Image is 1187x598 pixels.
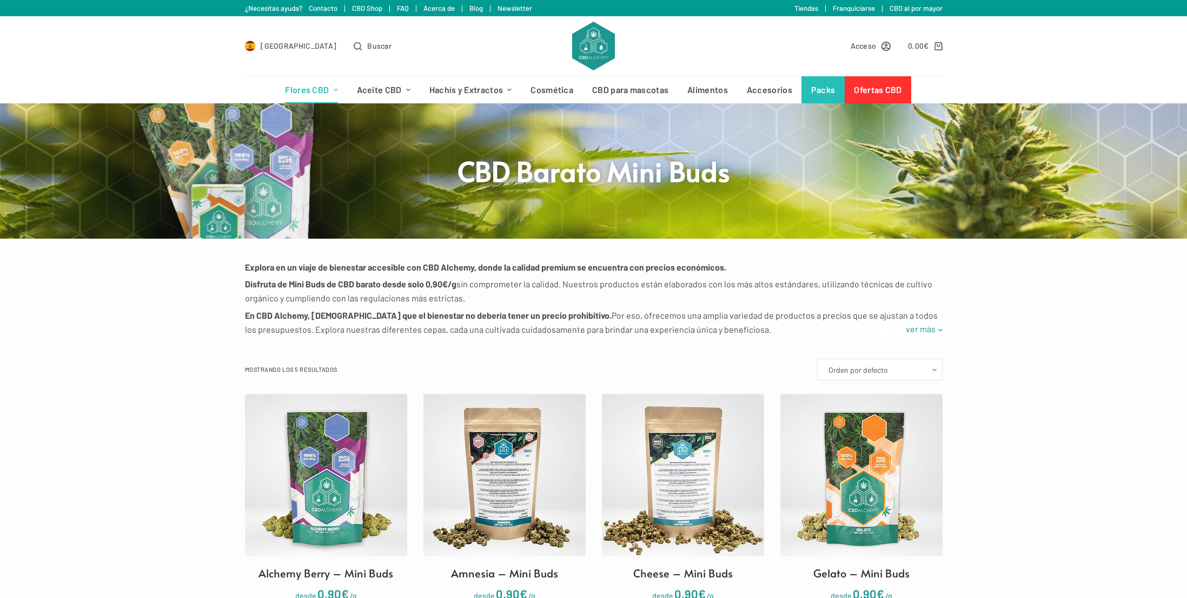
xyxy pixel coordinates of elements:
select: Pedido de la tienda [817,359,943,380]
a: Flores CBD [276,76,347,103]
span: € [924,41,929,50]
a: Acceso [851,40,891,52]
span: [GEOGRAPHIC_DATA] [261,40,336,52]
h1: CBD Barato Mini Buds [391,153,797,188]
p: sin comprometer la calidad. Nuestros productos están elaborados con los más altos estándares, uti... [245,277,943,306]
a: Ofertas CBD [845,76,911,103]
img: ES Flag [245,41,256,51]
a: Aceite CBD [347,76,420,103]
h2: Gelato – Mini Buds [813,565,910,581]
h2: Amnesia – Mini Buds [451,565,558,581]
p: Mostrando los 5 resultados [245,365,337,374]
a: FAQ [397,4,409,12]
strong: En CBD Alchemy, [DEMOGRAPHIC_DATA] que el bienestar no debería tener un precio prohibitivo. [245,310,612,320]
a: ¿Necesitas ayuda? Contacto [245,4,337,12]
a: Carro de compra [908,40,942,52]
a: Tiendas [794,4,818,12]
a: CBD Shop [352,4,382,12]
bdi: 0,00 [908,41,929,50]
p: Por eso, ofrecemos una amplia variedad de productos a precios que se ajustan a todos los presupue... [245,308,943,337]
a: Select Country [245,40,337,52]
span: Buscar [367,40,392,52]
a: ver más [899,322,943,336]
a: Newsletter [498,4,532,12]
h2: Cheese – Mini Buds [633,565,733,581]
a: CBD para mascotas [583,76,678,103]
span: Acceso [851,40,877,52]
img: CBD Alchemy [572,22,614,70]
nav: Menú de cabecera [276,76,911,103]
button: Abrir formulario de búsqueda [354,40,392,52]
strong: Explora en un viaje de bienestar accesible con CBD Alchemy, donde la calidad premium se encuentra... [245,262,726,272]
a: Alimentos [678,76,738,103]
a: CBD al por mayor [890,4,943,12]
strong: Disfruta de Mini Buds de CBD barato desde solo 0,90€/g [245,279,456,289]
a: Acerca de [423,4,455,12]
a: Franquiciarse [833,4,875,12]
a: Hachís y Extractos [420,76,521,103]
a: Accesorios [737,76,801,103]
a: Cosmética [521,76,583,103]
h2: Alchemy Berry – Mini Buds [258,565,393,581]
a: Blog [469,4,483,12]
a: Packs [801,76,845,103]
